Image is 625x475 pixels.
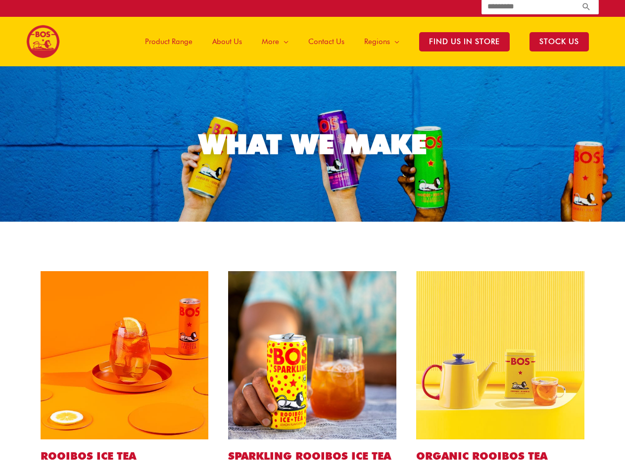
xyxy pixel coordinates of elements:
a: Regions [354,17,409,66]
span: More [262,27,279,56]
h2: SPARKLING ROOIBOS ICE TEA [228,449,396,463]
span: Regions [364,27,390,56]
span: Product Range [145,27,192,56]
h2: ORGANIC ROOIBOS TEA [416,449,584,463]
img: hot-tea-2-copy [416,271,584,439]
nav: Site Navigation [128,17,599,66]
span: STOCK US [529,32,589,51]
span: Contact Us [308,27,344,56]
a: Search button [581,2,591,11]
span: About Us [212,27,242,56]
h2: ROOIBOS ICE TEA [41,449,209,463]
a: More [252,17,298,66]
img: peach [41,271,209,439]
div: WHAT WE MAKE [199,131,427,158]
a: STOCK US [520,17,599,66]
span: Find Us in Store [419,32,510,51]
a: About Us [202,17,252,66]
img: BOS logo finals-200px [26,25,60,58]
img: sparkling lemon [228,271,396,439]
a: Find Us in Store [409,17,520,66]
a: Product Range [135,17,202,66]
a: Contact Us [298,17,354,66]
